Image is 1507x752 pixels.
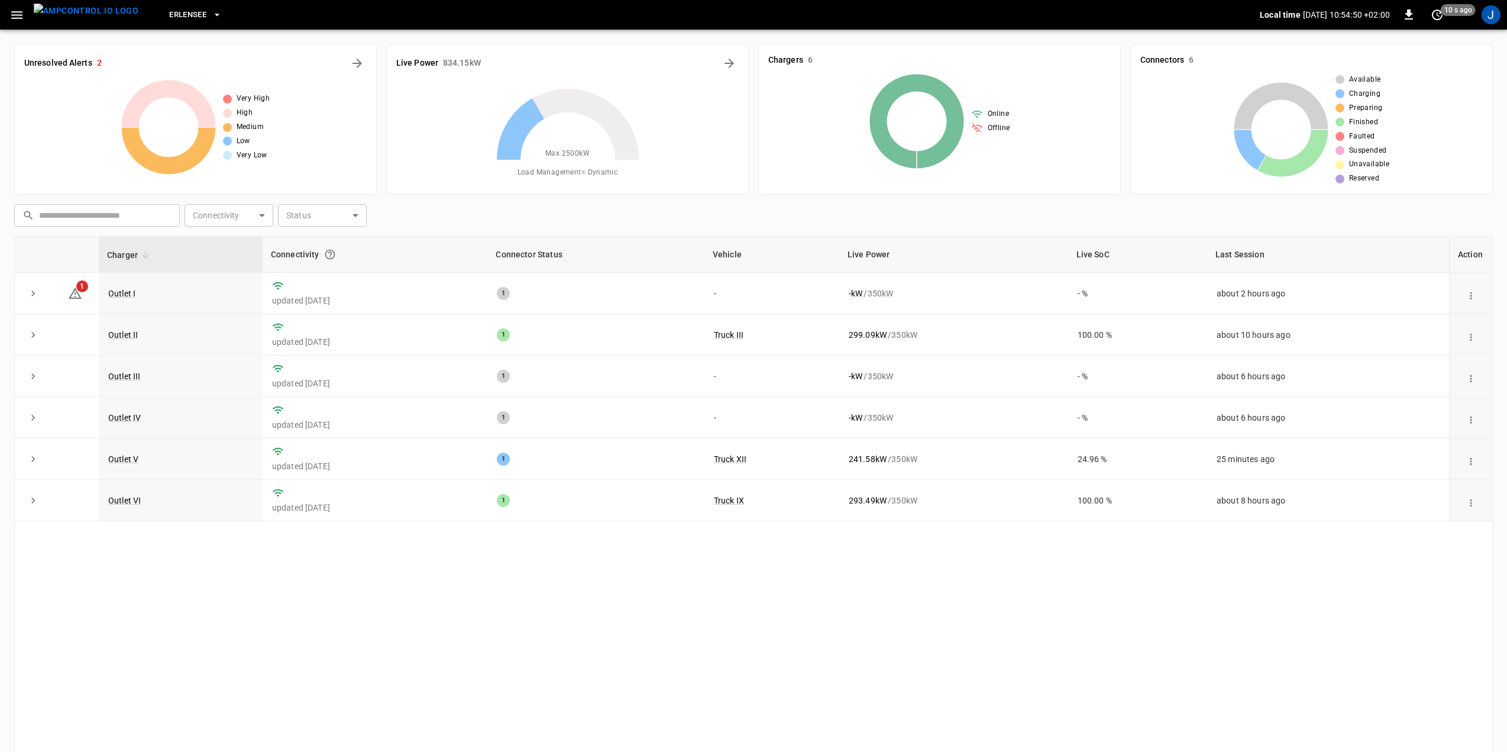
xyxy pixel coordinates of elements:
[68,288,82,297] a: 1
[497,370,510,383] div: 1
[108,289,135,298] a: Outlet I
[108,454,138,464] a: Outlet V
[1463,288,1479,299] div: action cell options
[24,326,42,344] button: expand row
[849,453,1059,465] div: / 350 kW
[714,496,744,505] a: Truck IX
[1068,314,1207,356] td: 100.00 %
[1260,9,1301,21] p: Local time
[849,288,1059,299] div: / 350 kW
[849,329,1059,341] div: / 350 kW
[1140,54,1184,67] h6: Connectors
[1349,102,1383,114] span: Preparing
[1463,329,1479,341] div: action cell options
[704,397,839,438] td: -
[24,285,42,302] button: expand row
[34,4,138,18] img: ampcontrol.io logo
[24,57,92,70] h6: Unresolved Alerts
[1068,237,1207,273] th: Live SoC
[768,54,803,67] h6: Chargers
[1463,412,1479,424] div: action cell options
[849,495,1059,506] div: / 350 kW
[1207,314,1449,356] td: about 10 hours ago
[24,450,42,468] button: expand row
[497,411,510,424] div: 1
[849,412,862,424] p: - kW
[24,367,42,385] button: expand row
[1068,438,1207,480] td: 24.96 %
[1463,495,1479,506] div: action cell options
[237,93,270,105] span: Very High
[1303,9,1390,21] p: [DATE] 10:54:50 +02:00
[988,108,1009,120] span: Online
[1349,131,1375,143] span: Faulted
[1207,480,1449,521] td: about 8 hours ago
[497,494,510,507] div: 1
[497,453,510,466] div: 1
[1207,273,1449,314] td: about 2 hours ago
[237,150,267,162] span: Very Low
[108,496,141,505] a: Outlet VI
[272,336,478,348] p: updated [DATE]
[849,412,1059,424] div: / 350 kW
[1207,397,1449,438] td: about 6 hours ago
[704,273,839,314] td: -
[839,237,1068,273] th: Live Power
[1449,237,1492,273] th: Action
[849,329,887,341] p: 299.09 kW
[1068,356,1207,397] td: - %
[169,8,206,22] span: Erlensee
[1207,356,1449,397] td: about 6 hours ago
[1349,145,1387,157] span: Suspended
[849,288,862,299] p: - kW
[396,57,438,70] h6: Live Power
[1207,237,1449,273] th: Last Session
[545,148,590,160] span: Max. 2500 kW
[497,328,510,341] div: 1
[1349,173,1379,185] span: Reserved
[1482,5,1500,24] div: profile-icon
[849,453,887,465] p: 241.58 kW
[107,248,153,262] span: Charger
[1463,453,1479,465] div: action cell options
[1349,159,1389,170] span: Unavailable
[1068,397,1207,438] td: - %
[272,377,478,389] p: updated [DATE]
[348,54,367,73] button: All Alerts
[272,460,478,472] p: updated [DATE]
[97,57,102,70] h6: 2
[714,330,743,340] a: Truck III
[720,54,739,73] button: Energy Overview
[237,135,250,147] span: Low
[24,409,42,427] button: expand row
[272,295,478,306] p: updated [DATE]
[237,121,264,133] span: Medium
[808,54,813,67] h6: 6
[1463,370,1479,382] div: action cell options
[1068,480,1207,521] td: 100.00 %
[849,370,862,382] p: - kW
[108,413,141,422] a: Outlet IV
[704,356,839,397] td: -
[319,244,341,265] button: Connection between the charger and our software.
[1349,74,1381,86] span: Available
[1428,5,1447,24] button: set refresh interval
[1441,4,1476,16] span: 10 s ago
[1349,117,1378,128] span: Finished
[1207,438,1449,480] td: 25 minutes ago
[1068,273,1207,314] td: - %
[988,122,1010,134] span: Offline
[1349,88,1380,100] span: Charging
[487,237,704,273] th: Connector Status
[1189,54,1194,67] h6: 6
[271,244,480,265] div: Connectivity
[849,495,887,506] p: 293.49 kW
[704,237,839,273] th: Vehicle
[108,330,138,340] a: Outlet II
[164,4,227,27] button: Erlensee
[849,370,1059,382] div: / 350 kW
[497,287,510,300] div: 1
[272,419,478,431] p: updated [DATE]
[272,502,478,514] p: updated [DATE]
[518,167,618,179] span: Load Management = Dynamic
